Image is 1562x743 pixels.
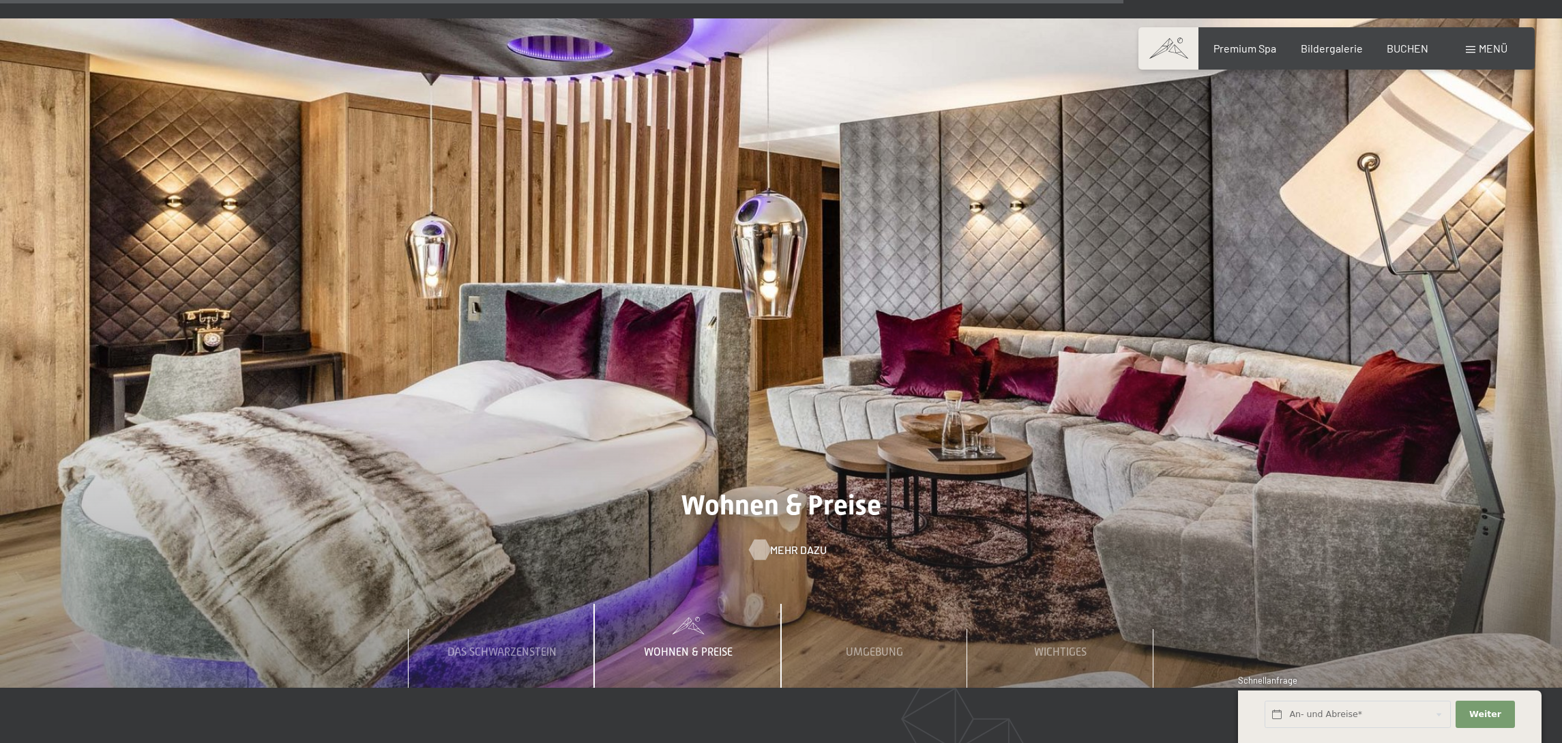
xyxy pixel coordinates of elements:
[750,542,813,557] a: Mehr dazu
[1456,701,1514,729] button: Weiter
[1479,42,1507,55] span: Menü
[1213,42,1276,55] a: Premium Spa
[1301,42,1363,55] a: Bildergalerie
[846,646,903,658] span: Umgebung
[1469,708,1501,720] span: Weiter
[447,646,557,658] span: Das Schwarzenstein
[1238,675,1297,686] span: Schnellanfrage
[1034,646,1087,658] span: Wichtiges
[681,489,881,521] span: Wohnen & Preise
[1387,42,1428,55] a: BUCHEN
[644,646,733,658] span: Wohnen & Preise
[770,542,827,557] span: Mehr dazu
